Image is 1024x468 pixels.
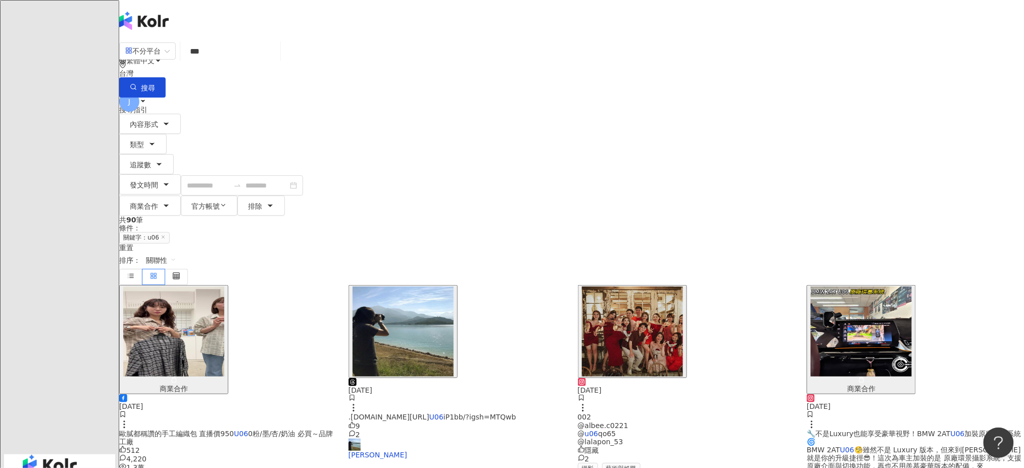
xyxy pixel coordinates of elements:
[585,430,599,438] mark: u06
[349,439,361,451] img: KOL Avatar
[578,430,623,446] span: qo65 @lalapon_53
[811,287,912,377] img: post-image
[181,196,237,216] button: 官方帳號
[237,196,285,216] button: 排除
[578,413,628,437] span: 002 @albee.c0221 @
[119,77,166,98] button: 搜尋
[146,252,176,268] span: 關聯性
[119,106,1024,114] div: 搜尋指引
[141,84,155,92] span: 搜尋
[119,252,1024,269] div: 排序：
[234,430,248,438] mark: U06
[248,202,262,210] span: 排除
[429,413,444,421] mark: U06
[125,47,132,54] span: appstore
[353,287,454,377] img: post-image
[123,287,224,377] img: post-image
[119,61,126,68] span: environment
[119,114,181,134] button: 內容形式
[130,161,151,169] span: 追蹤數
[119,216,1024,224] div: 共 筆
[119,224,140,232] span: 條件 ：
[119,430,333,446] span: 0粉/墨/杏/奶油 必買～品牌工廠
[840,446,854,454] mark: U06
[119,69,1024,77] div: 台灣
[951,430,965,438] mark: U06
[811,385,912,393] div: 商業合作
[126,216,136,224] span: 90
[119,430,234,438] span: 歐膩都稱讚的手工編織包 直播價950
[349,422,566,430] div: 9
[349,430,566,439] div: 2
[119,232,170,244] span: 關鍵字：u06
[119,154,174,174] button: 追蹤數
[578,386,795,394] div: [DATE]
[233,181,241,190] span: swap-right
[444,413,516,421] span: iP1bb/?igsh=MTQwb
[123,385,224,393] div: 商業合作
[119,98,126,105] span: question-circle
[233,181,241,190] span: to
[130,141,144,149] span: 類型
[349,386,566,394] div: [DATE]
[119,196,181,216] button: 商業合作
[119,134,167,154] button: 類型
[119,174,181,195] button: 發文時間
[807,430,951,438] span: 🔧不是Luxury也能享受豪華視野！BMW 2AT
[578,446,795,454] div: 隱藏
[984,428,1014,458] iframe: Help Scout Beacon - Open
[119,244,1024,252] div: 重置
[119,402,336,410] div: [DATE]
[128,96,130,107] span: J
[119,446,336,454] div: 512
[130,120,158,128] span: 內容形式
[349,439,566,459] a: KOL Avatar[PERSON_NAME]
[130,202,158,210] span: 商業合作
[119,454,336,463] div: 4,220
[807,402,1024,410] div: [DATE]
[119,285,228,394] button: 商業合作
[807,285,916,394] button: 商業合作
[191,202,220,210] span: 官方帳號
[578,454,795,463] div: 2
[125,43,161,59] div: 不分平台
[349,413,429,421] span: .[DOMAIN_NAME][URL]
[582,287,683,377] img: post-image
[119,12,169,30] img: logo
[130,181,158,189] span: 發文時間
[807,430,1021,454] span: 加裝原廠環景系統🌀 BMW 2AT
